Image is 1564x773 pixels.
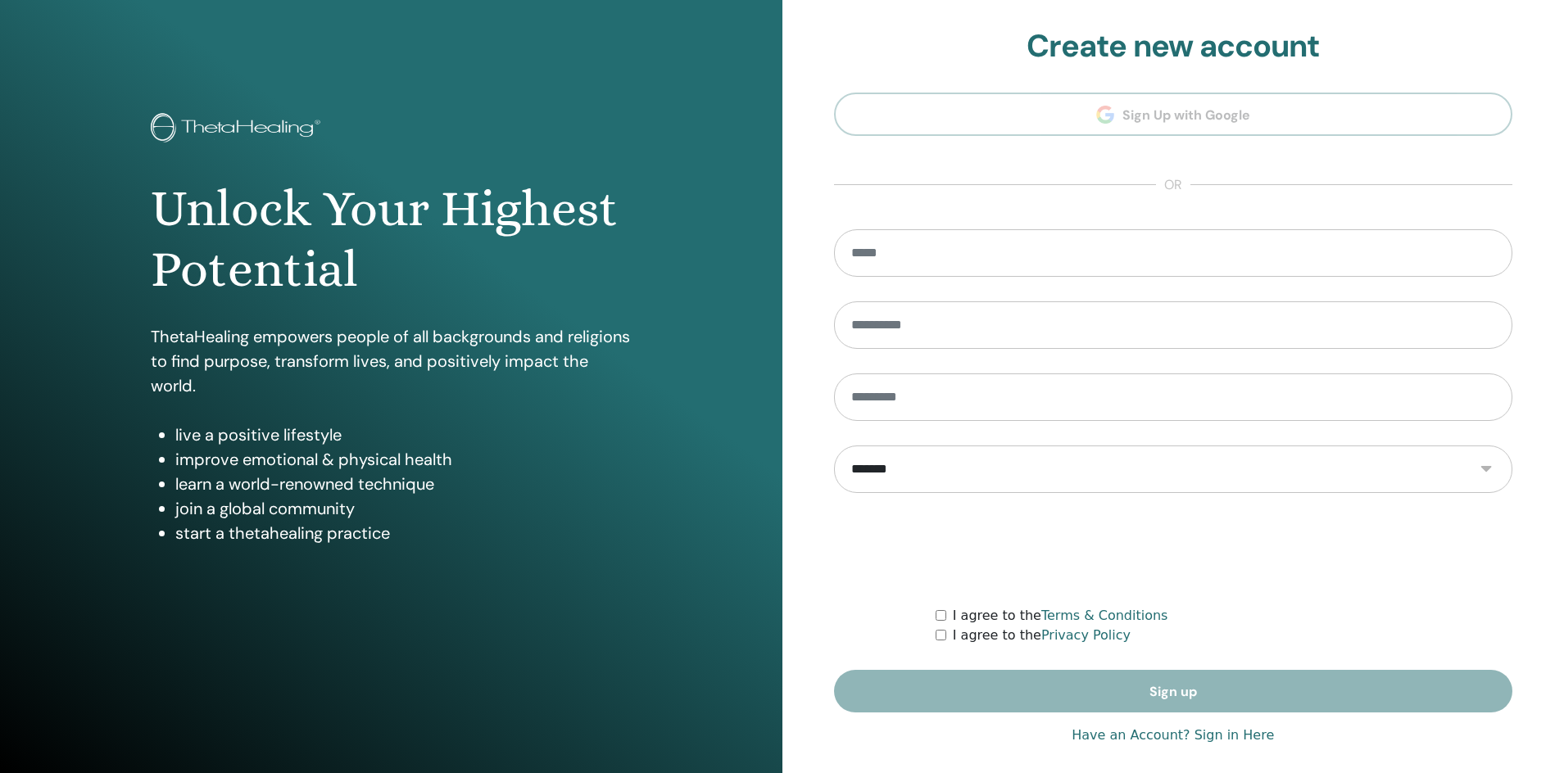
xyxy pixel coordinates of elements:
h2: Create new account [834,28,1513,66]
li: improve emotional & physical health [175,447,631,472]
iframe: reCAPTCHA [1049,518,1298,581]
span: or [1156,175,1190,195]
a: Privacy Policy [1041,627,1131,643]
h1: Unlock Your Highest Potential [151,179,631,301]
li: learn a world-renowned technique [175,472,631,496]
a: Have an Account? Sign in Here [1072,726,1274,745]
a: Terms & Conditions [1041,608,1167,623]
li: start a thetahealing practice [175,521,631,545]
label: I agree to the [953,626,1131,645]
p: ThetaHealing empowers people of all backgrounds and religions to find purpose, transform lives, a... [151,324,631,398]
li: live a positive lifestyle [175,423,631,447]
label: I agree to the [953,606,1168,626]
li: join a global community [175,496,631,521]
